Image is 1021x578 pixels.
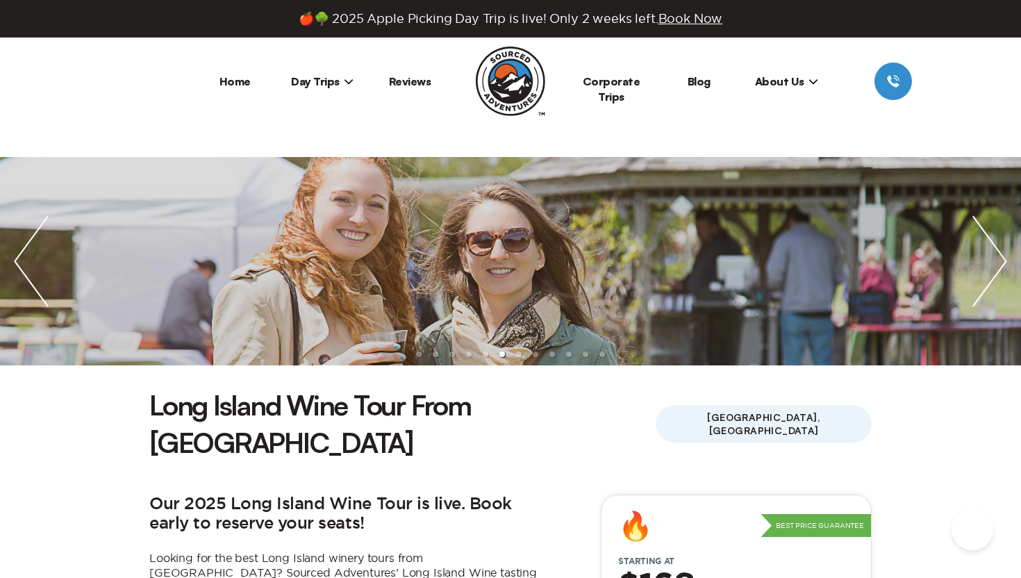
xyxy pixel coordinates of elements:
li: slide item 6 [499,352,505,357]
li: slide item 12 [599,352,605,357]
li: slide item 11 [583,352,588,357]
img: Sourced Adventures company logo [476,47,545,116]
a: Reviews [389,74,431,88]
li: slide item 4 [466,352,472,357]
span: [GEOGRAPHIC_DATA], [GEOGRAPHIC_DATA] [656,405,872,443]
a: Home [219,74,251,88]
span: Starting at [601,556,691,566]
span: About Us [755,74,818,88]
div: 🔥 [618,512,653,540]
li: slide item 9 [549,352,555,357]
p: Best Price Guarantee [761,514,871,538]
span: Day Trips [291,74,354,88]
span: Book Now [658,12,723,25]
img: next slide / item [958,157,1021,365]
a: Blog [688,74,711,88]
li: slide item 10 [566,352,572,357]
li: slide item 1 [416,352,422,357]
li: slide item 5 [483,352,488,357]
h2: Our 2025 Long Island Wine Tour is live. Book early to reserve your seats! [149,495,538,534]
a: Corporate Trips [583,74,640,104]
iframe: Help Scout Beacon - Open [952,509,993,550]
li: slide item 7 [516,352,522,357]
li: slide item 3 [449,352,455,357]
span: 🍎🌳 2025 Apple Picking Day Trip is live! Only 2 weeks left. [299,11,722,26]
li: slide item 2 [433,352,438,357]
h1: Long Island Wine Tour From [GEOGRAPHIC_DATA] [149,386,656,461]
li: slide item 8 [533,352,538,357]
